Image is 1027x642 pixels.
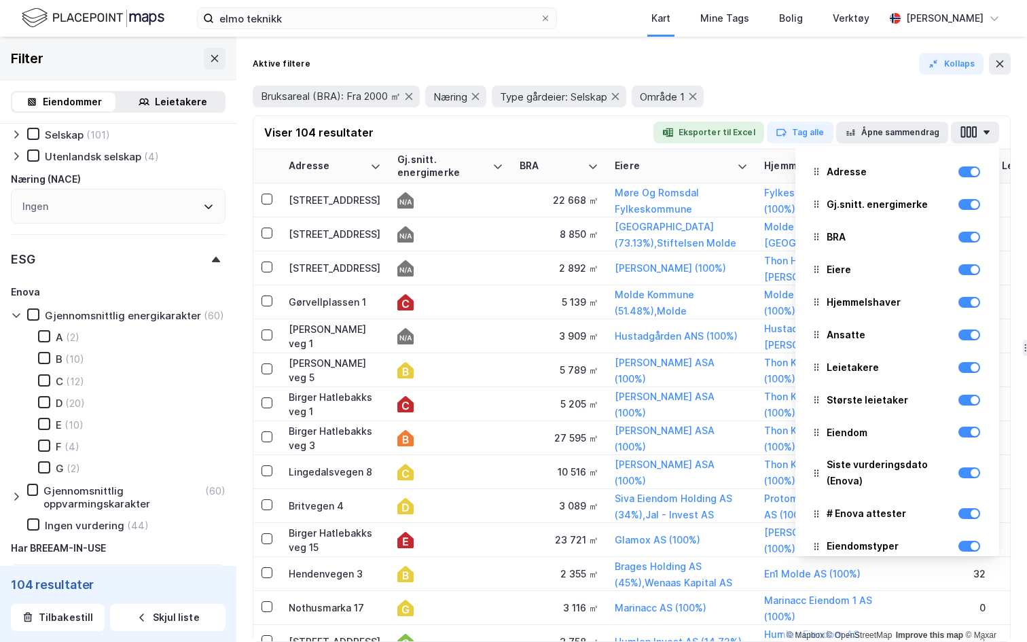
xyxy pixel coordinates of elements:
[45,519,124,532] div: Ingen vurdering
[43,484,202,510] div: Gjennomsnittlig oppvarmingskarakter
[806,418,988,448] div: Eiendom
[155,94,207,110] div: Leietakere
[779,10,803,26] div: Bolig
[22,6,164,30] img: logo.f888ab2527a4732fd821a326f86c7f29.svg
[520,533,598,547] div: 23 721 ㎡
[144,150,159,163] div: (4)
[43,94,102,110] div: Eiendommer
[66,375,84,388] div: (12)
[289,424,381,452] div: Birger Hatlebakks veg 3
[261,90,401,103] span: Bruksareal (BRA): Fra 2000 ㎡
[806,320,988,350] div: Ansatte
[264,124,374,141] div: Viser 104 resultater
[827,505,906,522] div: # Enova attester
[520,295,598,309] div: 5 139 ㎡
[11,251,35,268] div: ESG
[56,375,63,388] div: C
[56,440,62,453] div: F
[289,465,381,479] div: Lingedalsvegen 8
[289,160,365,173] div: Adresse
[204,309,224,322] div: (60)
[289,193,381,207] div: [STREET_ADDRESS]
[56,331,63,344] div: A
[397,154,487,179] div: Gj.snitt. energimerke
[806,450,988,496] div: Siste vurderingsdato (Enova)
[827,294,901,310] div: Hjemmelshaver
[764,160,881,173] div: Hjemmelshaver
[520,431,598,445] div: 27 595 ㎡
[520,193,598,207] div: 22 668 ㎡
[11,577,226,593] div: 104 resultater
[827,164,867,180] div: Adresse
[56,418,62,431] div: E
[520,329,598,343] div: 3 909 ㎡
[11,48,43,69] div: Filter
[833,10,869,26] div: Verktøy
[500,90,607,103] span: Type gårdeier: Selskap
[520,227,598,241] div: 8 850 ㎡
[700,10,749,26] div: Mine Tags
[827,630,893,640] a: OpenStreetMap
[110,604,226,631] button: Skjul liste
[65,440,79,453] div: (4)
[787,630,824,640] a: Mapbox
[827,392,908,408] div: Største leietaker
[520,363,598,377] div: 5 789 ㎡
[289,322,381,351] div: [PERSON_NAME] veg 1
[22,198,48,215] div: Ingen
[86,128,110,141] div: (101)
[806,531,988,561] div: Eiendomstyper
[205,484,226,497] div: (60)
[651,10,670,26] div: Kart
[45,128,84,141] div: Selskap
[520,465,598,479] div: 10 516 ㎡
[289,261,381,275] div: [STREET_ADDRESS]
[56,397,62,410] div: D
[827,196,928,213] div: Gj.snitt. energimerke
[11,540,106,556] div: Har BREEAM-IN-USE
[289,295,381,309] div: Gørvellplassen 1
[806,222,988,252] div: BRA
[806,157,988,187] div: Adresse
[289,356,381,385] div: [PERSON_NAME] veg 5
[914,601,986,615] div: 0
[959,577,1027,642] div: Kontrollprogram for chat
[289,499,381,513] div: Britvegen 4
[65,397,85,410] div: (20)
[289,227,381,241] div: [STREET_ADDRESS]
[827,425,867,441] div: Eiendom
[289,601,381,615] div: Nothusmarka 17
[11,171,81,188] div: Næring (NACE)
[806,255,988,285] div: Eiere
[67,462,80,475] div: (2)
[919,53,984,75] button: Kollaps
[56,462,64,475] div: G
[906,10,984,26] div: [PERSON_NAME]
[56,353,62,365] div: B
[827,538,899,554] div: Eiendomstyper
[214,8,540,29] input: Søk på adresse, matrikkel, gårdeiere, leietakere eller personer
[827,359,879,376] div: Leietakere
[289,567,381,581] div: Hendenvegen 3
[289,390,381,418] div: Birger Hatlebakks veg 1
[520,499,598,513] div: 3 089 ㎡
[45,150,141,163] div: Utenlandsk selskap
[806,499,988,529] div: # Enova attester
[520,601,598,615] div: 3 116 ㎡
[253,58,310,69] div: Aktive filtere
[520,160,582,173] div: BRA
[914,567,986,581] div: 32
[836,122,949,143] button: Åpne sammendrag
[767,122,833,143] button: Tag alle
[640,90,685,103] span: Område 1
[959,577,1027,642] iframe: Chat Widget
[127,519,149,532] div: (44)
[827,262,851,278] div: Eiere
[11,604,105,631] button: Tilbakestill
[653,122,764,143] button: Eksporter til Excel
[289,526,381,554] div: Birger Hatlebakks veg 15
[433,90,467,103] span: Næring
[827,327,865,343] div: Ansatte
[520,397,598,411] div: 5 205 ㎡
[806,190,988,219] div: Gj.snitt. energimerke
